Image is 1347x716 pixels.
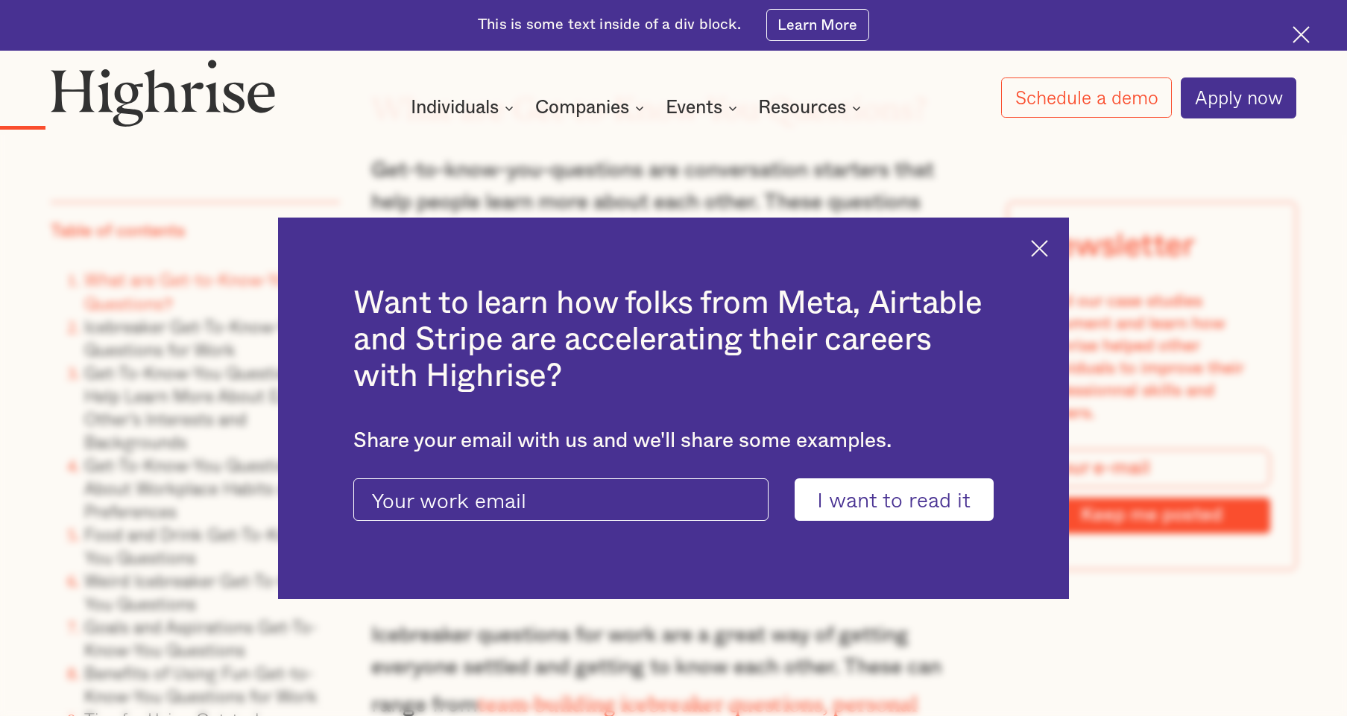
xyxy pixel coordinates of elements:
img: Cross icon [1293,26,1310,43]
div: Events [666,99,742,117]
a: Apply now [1181,77,1297,118]
img: Highrise logo [51,59,276,127]
h2: Want to learn how folks from Meta, Airtable and Stripe are accelerating their careers with Highrise? [353,285,993,395]
div: This is some text inside of a div block. [478,15,741,35]
div: Companies [535,99,649,117]
div: Individuals [411,99,499,117]
div: Resources [758,99,846,117]
form: current-ascender-blog-article-modal-form [353,478,993,520]
input: I want to read it [795,478,993,520]
a: Schedule a demo [1001,77,1173,118]
div: Resources [758,99,865,117]
img: Cross icon [1031,240,1048,257]
input: Your work email [353,478,769,520]
a: Learn More [766,9,869,41]
div: Events [666,99,722,117]
div: Share your email with us and we'll share some examples. [353,428,993,453]
div: Companies [535,99,629,117]
div: Individuals [411,99,518,117]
